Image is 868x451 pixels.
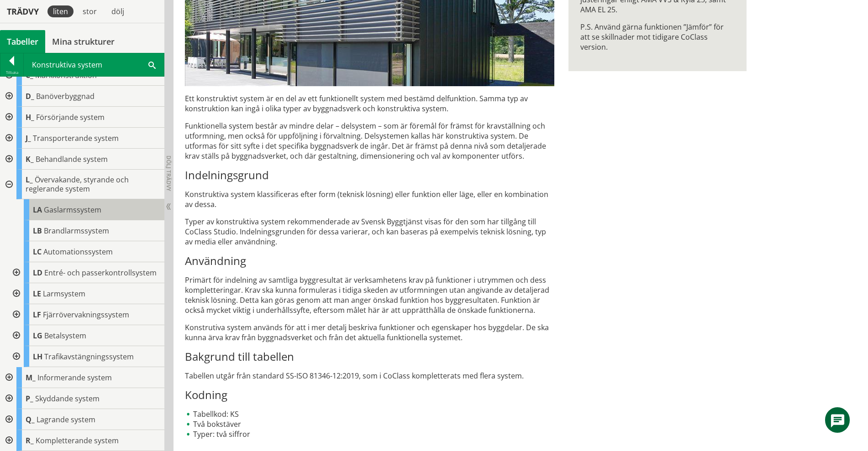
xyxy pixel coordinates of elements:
p: Typer av konstruktiva system rekommenderade av Svensk Byggtjänst visas för den som har tillgång t... [185,217,554,247]
span: Larmsystem [43,289,85,299]
span: LF [33,310,41,320]
span: Kompletterande system [36,435,119,446]
span: Gaslarmssystem [44,205,101,215]
span: Skyddande system [35,394,100,404]
div: liten [47,5,74,17]
span: Lagrande system [37,415,95,425]
span: Övervakande, styrande och reglerande system [26,175,129,194]
span: Trafikavstängningssystem [44,352,134,362]
p: P.S. Använd gärna funktionen ”Jämför” för att se skillnader mot tidigare CoClass version. [580,22,734,52]
span: H_ [26,112,34,122]
p: Primärt för indelning av samtliga byggresultat är verksamhetens krav på funktioner i ut­rym­men o... [185,275,554,315]
span: M_ [26,373,36,383]
span: P_ [26,394,33,404]
span: Betalsystem [44,331,86,341]
h3: Kodning [185,388,554,402]
h3: Bakgrund till tabellen [185,350,554,363]
li: Typer: två siffror [185,429,554,439]
span: Banöverbyggnad [36,91,95,101]
div: stor [77,5,102,17]
span: Försörjande system [36,112,105,122]
div: dölj [106,5,130,17]
div: Trädvy [2,6,44,16]
h3: Indelningsgrund [185,168,554,182]
span: D_ [26,91,34,101]
span: Dölj trädvy [165,156,173,191]
span: Q_ [26,415,35,425]
span: Sök i tabellen [148,60,156,69]
li: Tabellkod: KS [185,409,554,419]
span: Brandlarmssystem [44,226,109,236]
span: Automationssystem [43,247,113,257]
span: Informerande system [37,373,112,383]
span: LD [33,268,42,278]
p: Konstrutiva system används för att i mer detalj beskriva funktioner och egenskaper hos byggdelar.... [185,322,554,342]
span: LB [33,226,42,236]
div: Tabellen utgår från standard SS-ISO 81346-12:2019, som i CoClass kompletterats med flera system. [185,93,554,439]
span: R_ [26,435,34,446]
li: Två bokstäver [185,419,554,429]
span: LE [33,289,41,299]
span: LC [33,247,42,257]
span: Behandlande system [36,154,108,164]
h3: Användning [185,254,554,268]
span: L_ [26,175,33,185]
p: Konstruktiva system klassificeras efter form (teknisk lösning) eller funktion eller läge, eller e... [185,189,554,209]
p: Ett konstruktivt system är en del av ett funktionellt system med bestämd delfunktion. Samma typ a... [185,93,554,114]
div: Tillbaka [0,69,23,76]
span: LA [33,205,42,215]
span: K_ [26,154,34,164]
a: Mina strukturer [45,30,121,53]
span: J_ [26,133,31,143]
p: Funktionella system består av mindre delar – delsystem – som är föremål för främst för krav­ställ... [185,121,554,161]
span: Transporterande system [33,133,119,143]
span: Entré- och passerkontrollsystem [44,268,157,278]
div: Konstruktiva system [24,53,164,76]
span: Fjärrövervakningssystem [43,310,129,320]
span: LH [33,352,42,362]
span: LG [33,331,42,341]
